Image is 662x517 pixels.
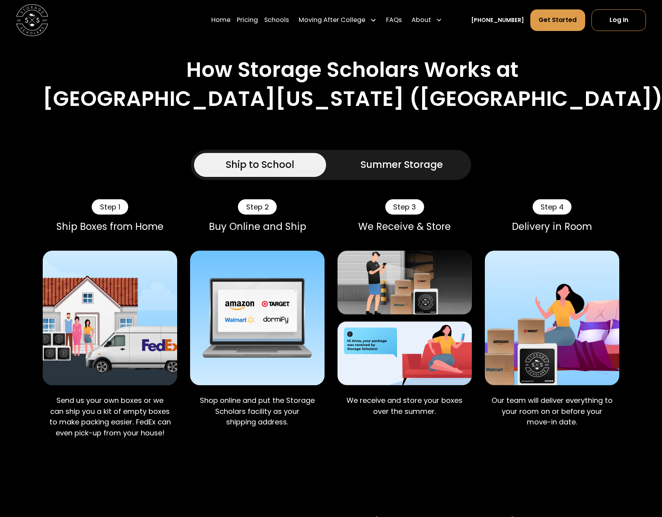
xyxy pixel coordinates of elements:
[337,221,472,232] div: We Receive & Store
[264,9,289,31] a: Schools
[190,221,325,232] div: Buy Online and Ship
[386,9,402,31] a: FAQs
[92,199,128,214] div: Step 1
[344,395,466,417] p: We receive and store your boxes over the summer.
[491,395,613,428] p: Our team will deliver everything to your room on or before your move-in date.
[186,57,519,82] h2: How Storage Scholars Works at
[361,158,443,172] div: Summer Storage
[530,9,585,31] a: Get Started
[471,16,524,24] a: [PHONE_NUMBER]
[299,15,365,25] div: Moving After College
[591,9,646,31] a: Log In
[296,9,380,31] div: Moving After College
[196,395,318,428] p: Shop online and put the Storage Scholars facility as your shipping address.
[16,4,48,36] img: Storage Scholars main logo
[211,9,230,31] a: Home
[226,158,294,172] div: Ship to School
[485,221,619,232] div: Delivery in Room
[533,199,572,214] div: Step 4
[385,199,424,214] div: Step 3
[237,9,258,31] a: Pricing
[238,199,277,214] div: Step 2
[43,221,177,232] div: Ship Boxes from Home
[408,9,445,31] div: About
[49,395,171,438] p: Send us your own boxes or we can ship you a kit of empty boxes to make packing easier. FedEx can ...
[412,15,431,25] div: About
